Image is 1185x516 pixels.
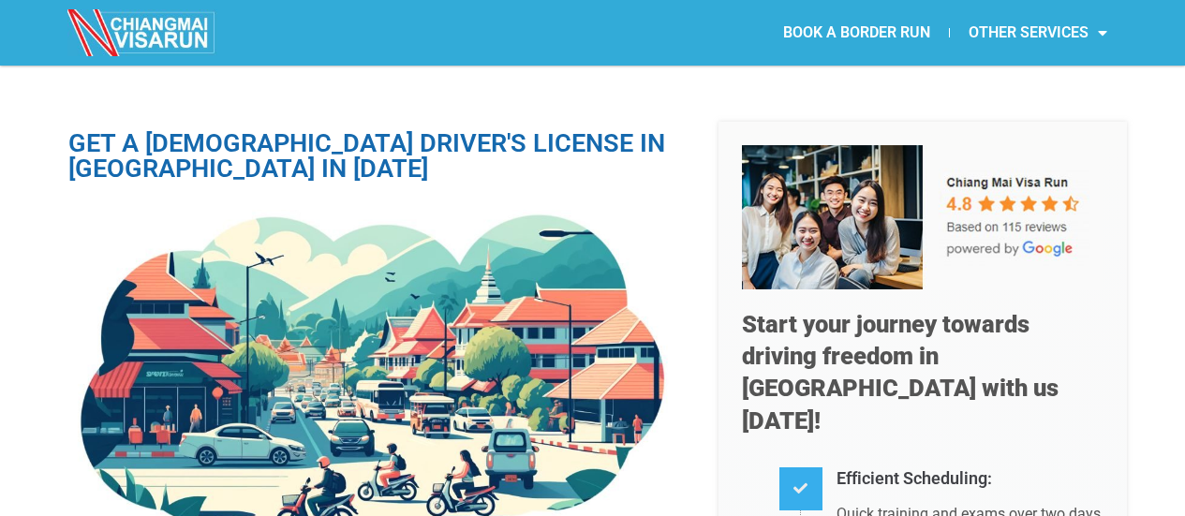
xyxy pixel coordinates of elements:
[742,310,1059,435] span: Start your journey towards driving freedom in [GEOGRAPHIC_DATA] with us [DATE]!
[764,11,949,54] a: BOOK A BORDER RUN
[837,465,1104,493] h4: Efficient Scheduling:
[742,145,1104,289] img: Our 5-star team
[592,11,1126,54] nav: Menu
[68,131,690,182] h1: GET A [DEMOGRAPHIC_DATA] DRIVER'S LICENSE IN [GEOGRAPHIC_DATA] IN [DATE]
[950,11,1126,54] a: OTHER SERVICES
